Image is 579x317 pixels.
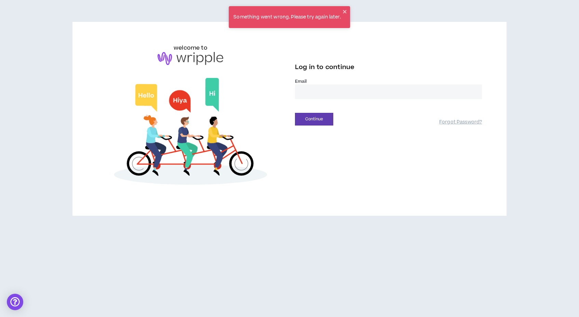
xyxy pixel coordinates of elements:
img: Welcome to Wripple [97,72,284,194]
label: Email [295,78,482,84]
span: Log in to continue [295,63,354,71]
img: logo-brand.png [158,52,223,65]
h6: welcome to [174,44,207,52]
div: Open Intercom Messenger [7,294,23,310]
div: Something went wrong. Please try again later. [231,12,342,23]
a: Forgot Password? [439,119,482,126]
button: close [343,9,348,14]
button: Continue [295,113,333,126]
